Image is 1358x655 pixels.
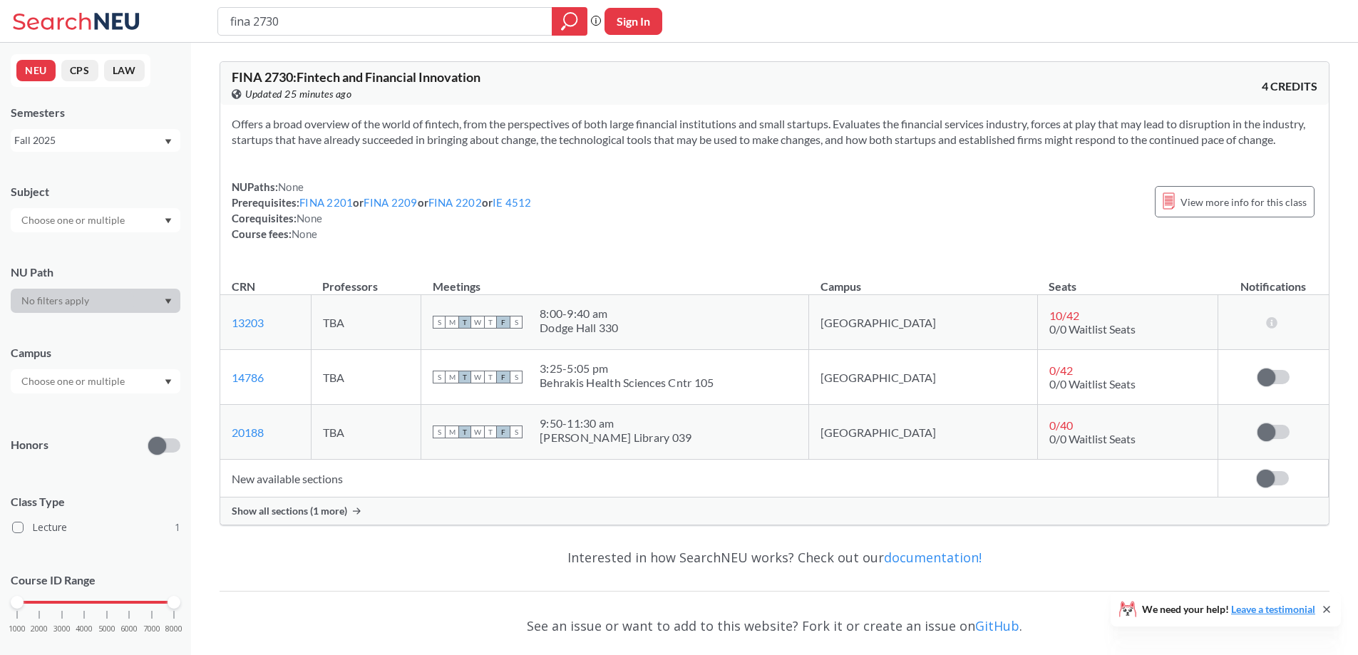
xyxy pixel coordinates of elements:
div: Fall 2025 [14,133,163,148]
span: 0 / 40 [1049,418,1073,432]
span: W [471,316,484,329]
span: 7000 [143,625,160,633]
span: T [458,316,471,329]
span: 4 CREDITS [1262,78,1317,94]
svg: Dropdown arrow [165,139,172,145]
span: None [292,227,317,240]
span: 5000 [98,625,115,633]
div: Show all sections (1 more) [220,497,1329,525]
p: Course ID Range [11,572,180,589]
button: NEU [16,60,56,81]
td: New available sections [220,460,1218,497]
div: Behrakis Health Sciences Cntr 105 [540,376,714,390]
svg: Dropdown arrow [165,218,172,224]
span: 0/0 Waitlist Seats [1049,322,1136,336]
span: T [484,316,497,329]
a: 20188 [232,426,264,439]
span: 4000 [76,625,93,633]
td: TBA [311,350,421,405]
span: 6000 [120,625,138,633]
span: M [446,426,458,438]
span: 0 / 42 [1049,363,1073,377]
td: TBA [311,405,421,460]
button: Sign In [605,8,662,35]
span: M [446,316,458,329]
svg: Dropdown arrow [165,299,172,304]
th: Notifications [1218,264,1328,295]
a: 14786 [232,371,264,384]
a: Leave a testimonial [1231,603,1315,615]
div: Dropdown arrow [11,369,180,393]
svg: Dropdown arrow [165,379,172,385]
input: Class, professor, course number, "phrase" [229,9,542,33]
td: [GEOGRAPHIC_DATA] [809,350,1037,405]
div: Subject [11,184,180,200]
th: Meetings [421,264,809,295]
a: 13203 [232,316,264,329]
span: T [484,371,497,383]
div: Dodge Hall 330 [540,321,619,335]
span: Updated 25 minutes ago [245,86,351,102]
a: IE 4512 [493,196,532,209]
a: GitHub [975,617,1019,634]
div: [PERSON_NAME] Library 039 [540,430,691,445]
span: T [458,371,471,383]
span: Show all sections (1 more) [232,505,347,517]
button: CPS [61,60,98,81]
span: 1 [175,520,180,535]
span: 0/0 Waitlist Seats [1049,377,1136,391]
span: 0/0 Waitlist Seats [1049,432,1136,445]
div: 3:25 - 5:05 pm [540,361,714,376]
td: [GEOGRAPHIC_DATA] [809,405,1037,460]
td: [GEOGRAPHIC_DATA] [809,295,1037,350]
span: None [297,212,322,225]
span: 3000 [53,625,71,633]
th: Campus [809,264,1037,295]
div: 8:00 - 9:40 am [540,306,619,321]
div: 9:50 - 11:30 am [540,416,691,430]
input: Choose one or multiple [14,373,134,390]
div: Fall 2025Dropdown arrow [11,129,180,152]
span: Class Type [11,494,180,510]
span: S [433,426,446,438]
span: 10 / 42 [1049,309,1079,322]
div: Campus [11,345,180,361]
a: documentation! [884,549,982,566]
span: F [497,316,510,329]
button: LAW [104,60,145,81]
span: M [446,371,458,383]
td: TBA [311,295,421,350]
th: Professors [311,264,421,295]
a: FINA 2209 [364,196,417,209]
span: View more info for this class [1180,193,1307,211]
span: F [497,371,510,383]
span: S [510,316,523,329]
input: Choose one or multiple [14,212,134,229]
span: None [278,180,304,193]
span: We need your help! [1142,604,1315,614]
section: Offers a broad overview of the world of fintech, from the perspectives of both large financial in... [232,116,1317,148]
span: T [458,426,471,438]
a: FINA 2202 [428,196,482,209]
div: Interested in how SearchNEU works? Check out our [220,537,1329,578]
span: S [433,371,446,383]
span: S [433,316,446,329]
span: W [471,371,484,383]
p: Honors [11,437,48,453]
span: 8000 [165,625,182,633]
span: W [471,426,484,438]
span: T [484,426,497,438]
a: FINA 2201 [299,196,353,209]
span: S [510,371,523,383]
div: magnifying glass [552,7,587,36]
span: 1000 [9,625,26,633]
label: Lecture [12,518,180,537]
span: 2000 [31,625,48,633]
div: See an issue or want to add to this website? Fork it or create an issue on . [220,605,1329,646]
div: CRN [232,279,255,294]
div: Semesters [11,105,180,120]
div: Dropdown arrow [11,289,180,313]
div: NU Path [11,264,180,280]
div: NUPaths: Prerequisites: or or or Corequisites: Course fees: [232,179,532,242]
span: F [497,426,510,438]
